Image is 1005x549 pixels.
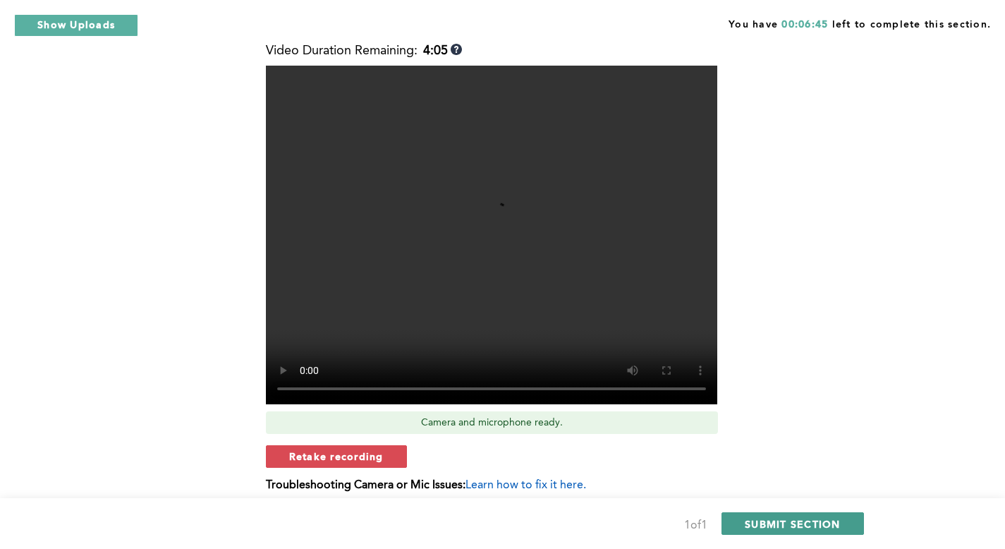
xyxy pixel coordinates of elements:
[465,480,586,491] span: Learn how to fix it here.
[721,512,864,535] button: SUBMIT SECTION
[781,20,828,30] span: 00:06:45
[745,517,841,531] span: SUBMIT SECTION
[266,411,718,434] div: Camera and microphone ready.
[684,516,707,536] div: 1 of 1
[266,480,465,491] b: Troubleshooting Camera or Mic Issues:
[14,14,138,37] button: Show Uploads
[266,44,462,59] div: Video Duration Remaining:
[423,44,448,59] b: 4:05
[289,450,384,463] span: Retake recording
[266,445,407,468] button: Retake recording
[729,14,991,32] span: You have left to complete this section.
